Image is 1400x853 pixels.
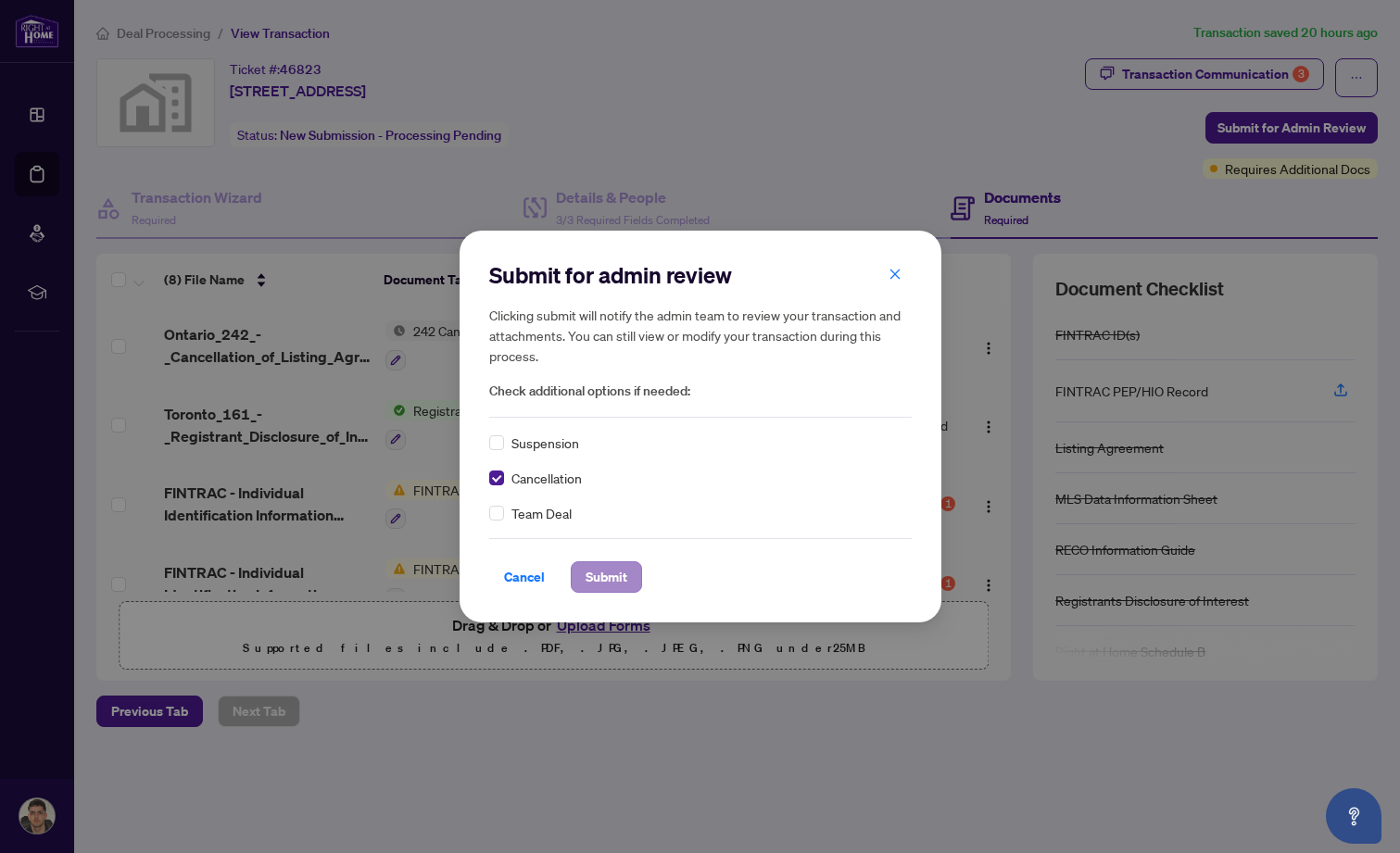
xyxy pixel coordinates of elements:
span: Check additional options if needed: [489,381,912,402]
span: Cancel [504,562,545,592]
h2: Submit for admin review [489,260,912,290]
button: Cancel [489,561,560,593]
span: Cancellation [511,468,582,488]
h5: Clicking submit will notify the admin team to review your transaction and attachments. You can st... [489,305,912,366]
span: Team Deal [511,503,572,523]
span: Suspension [511,433,579,453]
button: Open asap [1326,788,1381,844]
span: close [889,268,902,281]
button: Submit [571,561,642,593]
span: Submit [586,562,627,592]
